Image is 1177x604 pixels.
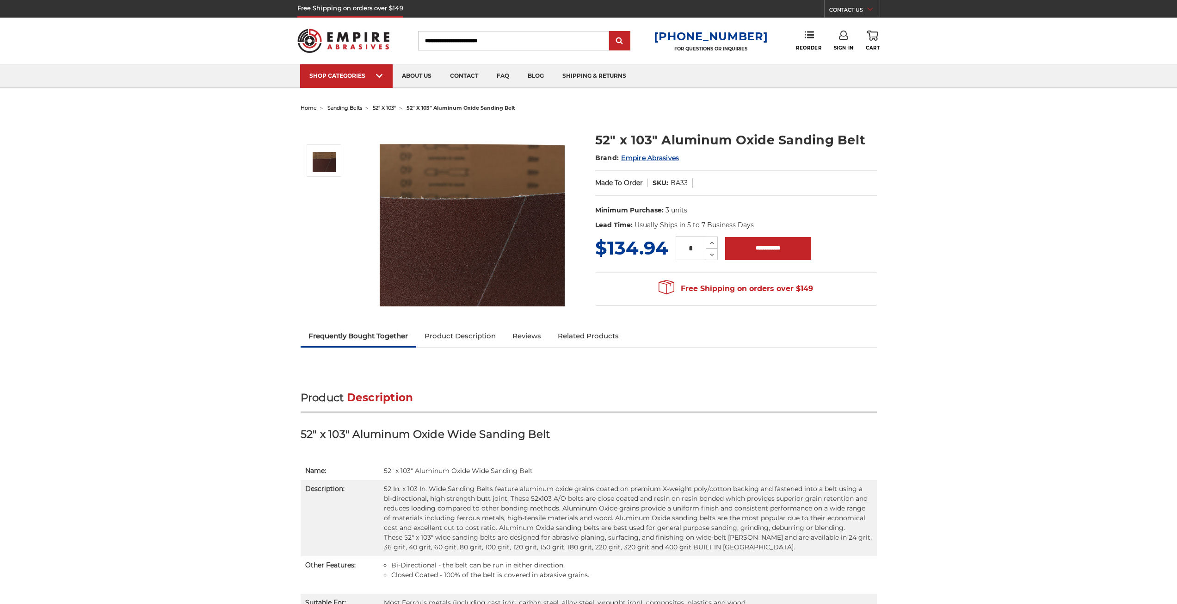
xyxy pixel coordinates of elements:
[610,32,629,50] input: Submit
[380,121,565,306] img: 52" x 103" Aluminum Oxide Sanding Belt
[301,391,344,404] span: Product
[829,5,880,18] a: CONTACT US
[595,220,633,230] dt: Lead Time:
[379,480,877,556] td: 52 In. x 103 In. Wide Sanding Belts feature aluminum oxide grains coated on premium X-weight poly...
[659,280,813,298] span: Free Shipping on orders over $149
[654,30,768,43] a: [PHONE_NUMBER]
[327,105,362,111] a: sanding belts
[549,326,627,346] a: Related Products
[297,23,390,59] img: Empire Abrasives
[553,64,635,88] a: shipping & returns
[518,64,553,88] a: blog
[487,64,518,88] a: faq
[416,326,504,346] a: Product Description
[313,149,336,172] img: 52" x 103" Aluminum Oxide Sanding Belt
[379,462,877,480] td: 52" x 103" Aluminum Oxide Wide Sanding Belt
[595,154,619,162] span: Brand:
[671,178,688,188] dd: BA33
[393,64,441,88] a: about us
[407,105,515,111] span: 52" x 103" aluminum oxide sanding belt
[309,72,383,79] div: SHOP CATEGORIES
[305,485,345,493] strong: Description:
[834,45,854,51] span: Sign In
[391,560,872,570] li: Bi-Directional - the belt can be run in either direction.
[504,326,549,346] a: Reviews
[301,427,877,448] h3: 52" x 103" Aluminum Oxide Wide Sanding Belt
[866,31,880,51] a: Cart
[305,467,326,475] strong: Name:
[441,64,487,88] a: contact
[391,570,872,580] li: Closed Coated - 100% of the belt is covered in abrasive grains.
[301,326,417,346] a: Frequently Bought Together
[796,31,821,50] a: Reorder
[595,237,668,259] span: $134.94
[595,179,643,187] span: Made To Order
[654,46,768,52] p: FOR QUESTIONS OR INQUIRIES
[373,105,396,111] a: 52" x 103"
[347,391,413,404] span: Description
[621,154,679,162] a: Empire Abrasives
[595,205,664,215] dt: Minimum Purchase:
[866,45,880,51] span: Cart
[595,131,877,149] h1: 52" x 103" Aluminum Oxide Sanding Belt
[796,45,821,51] span: Reorder
[635,220,754,230] dd: Usually Ships in 5 to 7 Business Days
[305,561,356,569] strong: Other Features:
[666,205,687,215] dd: 3 units
[653,178,668,188] dt: SKU:
[301,105,317,111] a: home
